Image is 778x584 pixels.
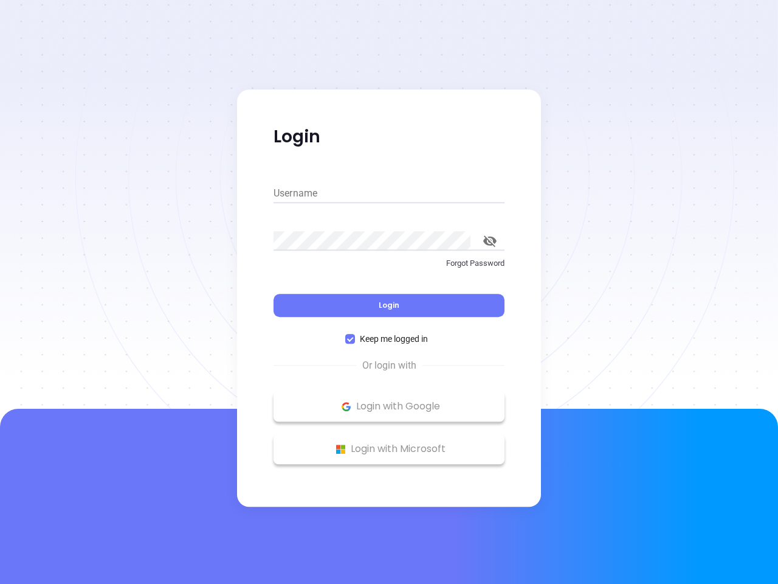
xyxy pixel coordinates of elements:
p: Login with Google [280,397,498,415]
a: Forgot Password [274,257,504,279]
button: Google Logo Login with Google [274,391,504,422]
p: Login [274,126,504,148]
p: Forgot Password [274,257,504,269]
button: Microsoft Logo Login with Microsoft [274,434,504,464]
button: toggle password visibility [475,226,504,255]
p: Login with Microsoft [280,440,498,458]
span: Keep me logged in [355,332,433,346]
span: Login [379,300,399,310]
span: Or login with [356,358,422,373]
img: Google Logo [339,399,354,414]
button: Login [274,294,504,317]
img: Microsoft Logo [333,442,348,457]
